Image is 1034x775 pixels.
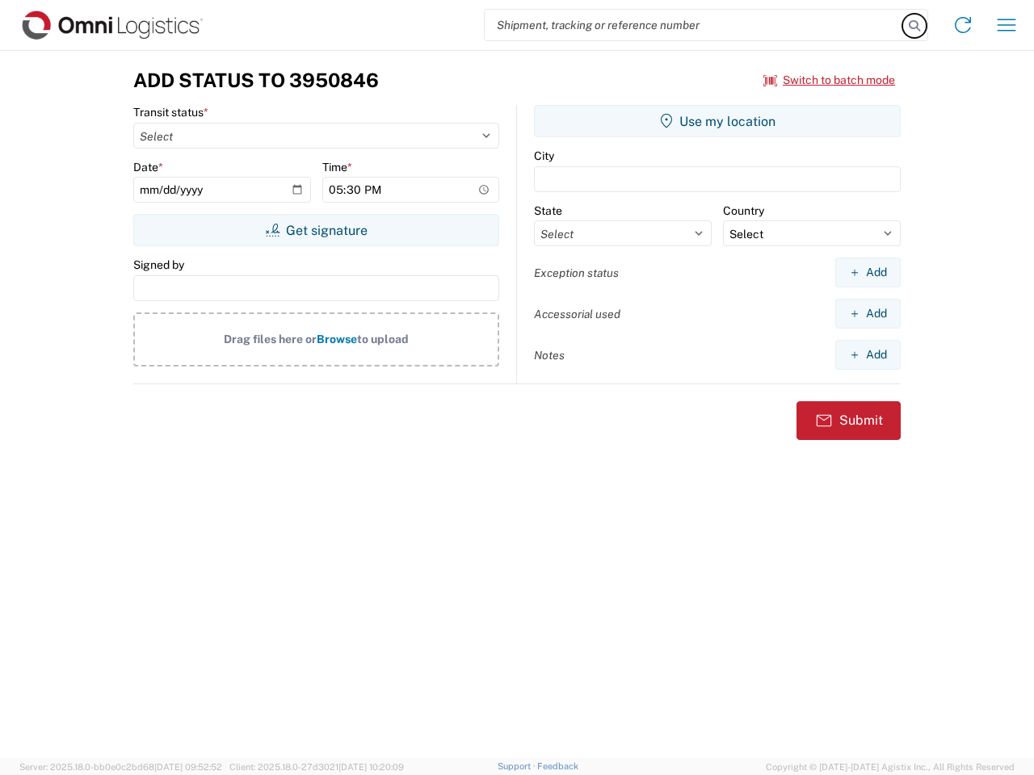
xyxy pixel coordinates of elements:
[835,299,901,329] button: Add
[534,203,562,218] label: State
[357,333,409,346] span: to upload
[763,67,895,94] button: Switch to batch mode
[723,203,764,218] label: Country
[317,333,357,346] span: Browse
[229,762,404,772] span: Client: 2025.18.0-27d3021
[133,258,184,272] label: Signed by
[338,762,404,772] span: [DATE] 10:20:09
[534,105,901,137] button: Use my location
[534,348,565,362] label: Notes
[224,333,317,346] span: Drag files here or
[537,761,578,771] a: Feedback
[485,10,903,40] input: Shipment, tracking or reference number
[133,69,379,92] h3: Add Status to 3950846
[797,401,901,440] button: Submit
[133,105,208,119] label: Transit status
[534,149,554,163] label: City
[133,160,163,174] label: Date
[534,266,619,280] label: Exception status
[154,762,222,772] span: [DATE] 09:52:52
[835,258,901,287] button: Add
[19,762,222,772] span: Server: 2025.18.0-bb0e0c2bd68
[835,340,901,370] button: Add
[766,760,1015,774] span: Copyright © [DATE]-[DATE] Agistix Inc., All Rights Reserved
[534,307,620,321] label: Accessorial used
[322,160,352,174] label: Time
[133,214,499,246] button: Get signature
[498,761,538,771] a: Support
